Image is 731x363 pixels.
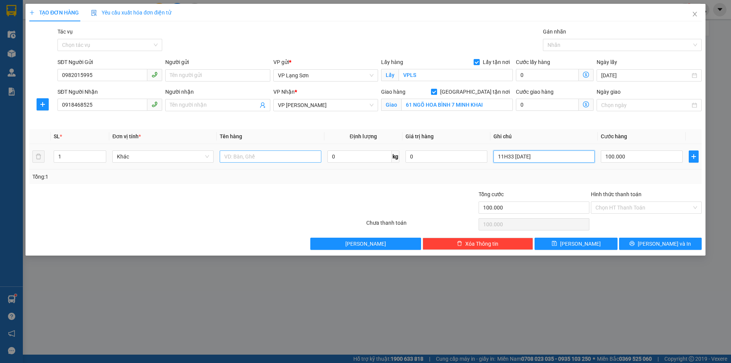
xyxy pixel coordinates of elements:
[112,133,141,139] span: Đơn vị tính
[165,88,270,96] div: Người nhận
[165,58,270,66] div: Người gửi
[493,150,595,163] input: Ghi Chú
[692,11,698,17] span: close
[591,191,642,197] label: Hình thức thanh toán
[401,99,513,111] input: Giao tận nơi
[560,240,601,248] span: [PERSON_NAME]
[689,150,699,163] button: plus
[405,150,487,163] input: 0
[29,10,35,15] span: plus
[516,99,579,111] input: Cước giao hàng
[597,59,617,65] label: Ngày lấy
[465,240,498,248] span: Xóa Thông tin
[381,89,405,95] span: Giao hàng
[490,129,598,144] th: Ghi chú
[629,241,635,247] span: printer
[152,72,158,78] span: phone
[583,72,589,78] span: dollar-circle
[381,99,401,111] span: Giao
[273,58,378,66] div: VP gửi
[260,102,266,108] span: user-add
[480,58,513,66] span: Lấy tận nơi
[479,191,504,197] span: Tổng cước
[601,101,690,109] input: Ngày giao
[29,10,79,16] span: TẠO ĐƠN HÀNG
[535,238,617,250] button: save[PERSON_NAME]
[516,69,579,81] input: Cước lấy hàng
[583,101,589,107] span: dollar-circle
[437,88,513,96] span: [GEOGRAPHIC_DATA] tận nơi
[278,70,373,81] span: VP Lạng Sơn
[220,150,321,163] input: VD: Bàn, Ghế
[399,69,513,81] input: Lấy tận nơi
[32,173,282,181] div: Tổng: 1
[638,240,691,248] span: [PERSON_NAME] và In
[37,101,48,107] span: plus
[273,89,295,95] span: VP Nhận
[345,240,386,248] span: [PERSON_NAME]
[32,150,45,163] button: delete
[552,241,557,247] span: save
[57,29,73,35] label: Tác vụ
[365,219,478,232] div: Chưa thanh toán
[54,133,60,139] span: SL
[601,71,690,80] input: Ngày lấy
[423,238,533,250] button: deleteXóa Thông tin
[37,98,49,110] button: plus
[405,133,434,139] span: Giá trị hàng
[516,59,550,65] label: Cước lấy hàng
[278,99,373,111] span: VP Minh Khai
[381,59,403,65] span: Lấy hàng
[117,151,209,162] span: Khác
[601,133,627,139] span: Cước hàng
[91,10,171,16] span: Yêu cầu xuất hóa đơn điện tử
[57,88,162,96] div: SĐT Người Nhận
[381,69,399,81] span: Lấy
[516,89,554,95] label: Cước giao hàng
[543,29,566,35] label: Gán nhãn
[91,10,97,16] img: icon
[350,133,377,139] span: Định lượng
[392,150,399,163] span: kg
[457,241,462,247] span: delete
[689,154,698,160] span: plus
[220,133,242,139] span: Tên hàng
[684,4,705,25] button: Close
[310,238,421,250] button: [PERSON_NAME]
[619,238,702,250] button: printer[PERSON_NAME] và In
[152,101,158,107] span: phone
[597,89,621,95] label: Ngày giao
[57,58,162,66] div: SĐT Người Gửi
